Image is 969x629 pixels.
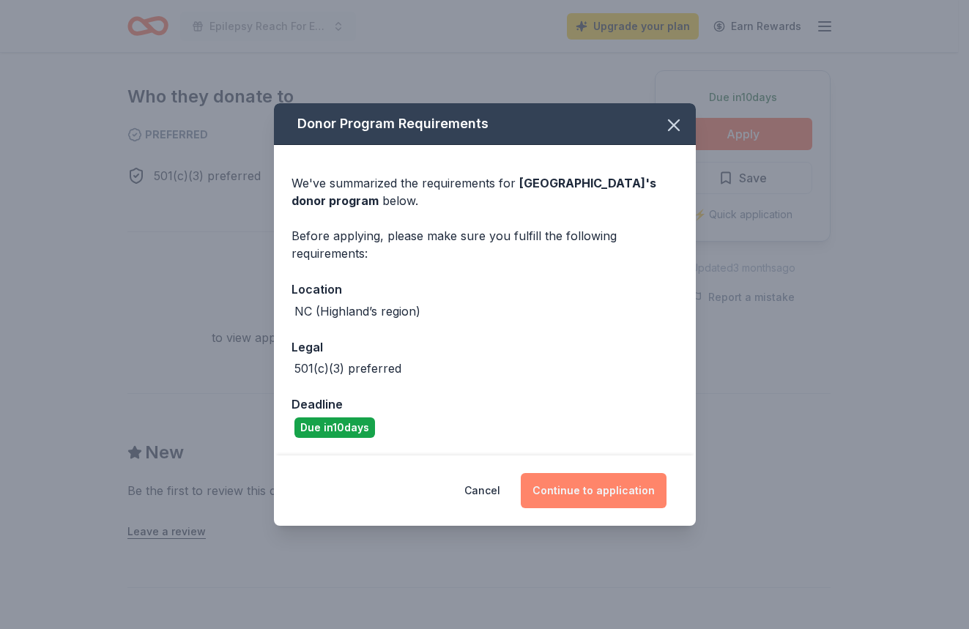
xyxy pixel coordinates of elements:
[292,227,678,262] div: Before applying, please make sure you fulfill the following requirements:
[292,338,678,357] div: Legal
[464,473,500,508] button: Cancel
[521,473,667,508] button: Continue to application
[274,103,696,145] div: Donor Program Requirements
[294,417,375,438] div: Due in 10 days
[292,174,678,209] div: We've summarized the requirements for below.
[294,360,401,377] div: 501(c)(3) preferred
[292,395,678,414] div: Deadline
[294,302,420,320] div: NC (Highland’s region)
[292,280,678,299] div: Location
